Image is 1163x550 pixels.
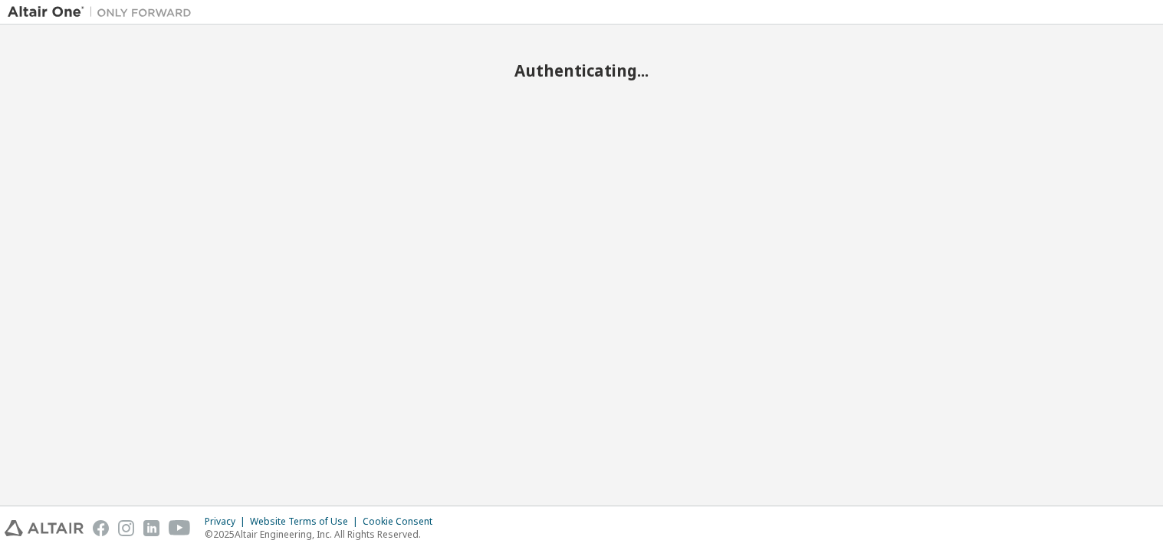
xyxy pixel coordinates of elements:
[8,5,199,20] img: Altair One
[8,61,1155,80] h2: Authenticating...
[169,520,191,536] img: youtube.svg
[143,520,159,536] img: linkedin.svg
[363,516,442,528] div: Cookie Consent
[205,528,442,541] p: © 2025 Altair Engineering, Inc. All Rights Reserved.
[5,520,84,536] img: altair_logo.svg
[205,516,250,528] div: Privacy
[93,520,109,536] img: facebook.svg
[118,520,134,536] img: instagram.svg
[250,516,363,528] div: Website Terms of Use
